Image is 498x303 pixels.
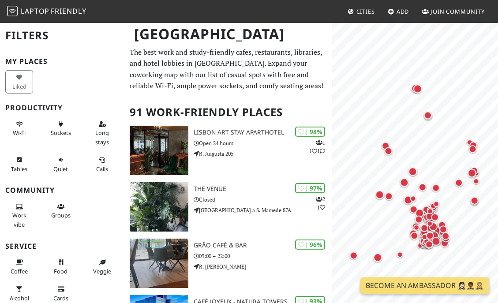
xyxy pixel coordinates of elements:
span: Alcohol [10,294,29,302]
div: | 96% [295,239,325,250]
h3: Productivity [5,104,119,112]
span: Stable Wi-Fi [13,129,26,137]
div: Map marker [416,181,428,193]
div: Map marker [408,230,420,241]
button: Sockets [47,117,75,140]
span: People working [12,211,26,228]
button: Groups [47,199,75,223]
h3: Service [5,242,119,251]
div: Map marker [422,109,434,121]
span: Quiet [53,165,68,173]
a: Grão Café & Bar | 96% Grão Café & Bar 09:00 – 22:00 R. [PERSON_NAME] [124,239,332,288]
button: Long stays [88,117,116,149]
h3: My Places [5,57,119,66]
button: Coffee [5,255,33,278]
button: Food [47,255,75,278]
div: Map marker [471,168,481,178]
div: Map marker [430,182,442,194]
div: Map marker [471,176,481,187]
div: Map marker [402,194,414,206]
p: R. Augusta 205 [194,150,332,158]
div: Map marker [413,213,424,225]
h3: Grão Café & Bar [194,242,332,249]
div: Map marker [468,195,480,206]
div: Map marker [406,165,419,178]
a: Join Community [418,4,488,19]
span: Food [54,267,67,275]
button: Work vibe [5,199,33,232]
span: Cities [356,7,375,15]
a: The VENUE | 97% 21 The VENUE Closed [GEOGRAPHIC_DATA] a S. Mamede 87A [124,182,332,232]
p: 2 1 [316,195,325,212]
div: Map marker [438,224,449,235]
a: Add [384,4,413,19]
span: Work-friendly tables [11,165,27,173]
img: Grão Café & Bar [130,239,188,288]
div: Map marker [420,204,432,215]
div: Map marker [417,227,430,239]
div: Map marker [428,229,441,242]
div: Map marker [424,218,435,229]
div: Map marker [464,137,475,147]
div: Map marker [373,188,386,201]
h3: Community [5,186,119,195]
span: Credit cards [53,294,68,302]
div: Map marker [468,165,480,176]
div: Map marker [348,250,359,261]
h3: The VENUE [194,185,332,193]
p: 1 1 1 [309,138,325,155]
div: Map marker [422,110,434,122]
div: | 97% [295,183,325,193]
div: | 98% [295,127,325,137]
div: Map marker [429,211,441,223]
div: Map marker [419,222,430,234]
div: Map marker [467,143,478,155]
div: Map marker [382,145,394,157]
span: Join Community [431,7,485,15]
button: Tables [5,153,33,176]
div: Map marker [431,198,442,209]
div: Map marker [440,230,451,242]
span: Friendly [51,6,86,16]
button: Wi-Fi [5,117,33,140]
span: Veggie [93,267,111,275]
h3: Lisbon Art Stay Aparthotel [194,129,332,136]
p: Open 24 hours [194,139,332,147]
img: The VENUE [130,182,188,232]
img: Lisbon Art Stay Aparthotel [130,126,188,175]
div: Map marker [436,219,448,231]
p: [GEOGRAPHIC_DATA] a S. Mamede 87A [194,206,332,214]
div: Map marker [380,140,391,151]
div: Map marker [408,193,418,204]
a: Lisbon Art Stay Aparthotel | 98% 111 Lisbon Art Stay Aparthotel Open 24 hours R. Augusta 205 [124,126,332,175]
button: Calls [88,153,116,176]
img: LaptopFriendly [7,6,18,16]
div: Map marker [425,206,435,217]
a: Cities [344,4,378,19]
div: Map marker [410,221,421,232]
div: Map marker [440,232,452,244]
div: Map marker [398,176,410,188]
h1: [GEOGRAPHIC_DATA] [127,22,330,46]
div: Map marker [408,228,419,239]
p: R. [PERSON_NAME] [194,262,332,271]
div: Map marker [436,220,449,232]
div: Map marker [468,139,479,151]
div: Map marker [424,205,435,215]
div: Map marker [413,207,426,219]
div: Map marker [411,82,423,95]
p: 09:00 – 22:00 [194,252,332,260]
div: Map marker [424,230,435,241]
a: LaptopFriendly LaptopFriendly [7,4,86,19]
div: Map marker [468,195,480,207]
div: Map marker [466,167,478,179]
span: Long stays [95,129,109,146]
div: Map marker [411,222,422,232]
span: Coffee [11,267,28,275]
span: Group tables [51,211,71,219]
div: Map marker [453,177,464,188]
p: The best work and study-friendly cafes, restaurants, libraries, and hotel lobbies in [GEOGRAPHIC_... [130,47,326,92]
div: Map marker [427,201,438,211]
span: Power sockets [51,129,71,137]
p: Closed [194,195,332,204]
